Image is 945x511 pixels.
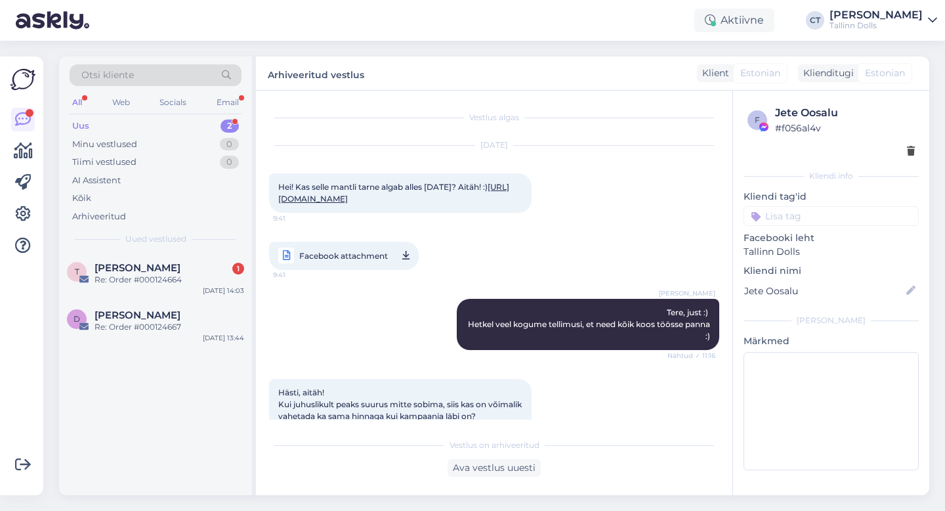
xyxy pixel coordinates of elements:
p: Facebooki leht [744,231,919,245]
span: Hästi, aitäh! Kui juhuslikult peaks suurus mitte sobima, siis kas on võimalik vahetada ka sama hi... [278,388,524,421]
span: Nähtud ✓ 11:16 [666,351,715,361]
p: Kliendi nimi [744,264,919,278]
input: Lisa tag [744,206,919,226]
div: [PERSON_NAME] [744,315,919,326]
span: Tere, just :) Hetkel veel kogume tellimusi, et need kõik koos töösse panna :) [468,307,712,341]
span: [PERSON_NAME] [659,288,715,298]
div: Klienditugi [798,66,854,80]
label: Arhiveeritud vestlus [268,64,364,82]
span: D [73,314,80,324]
a: [PERSON_NAME]Tallinn Dolls [829,10,937,31]
p: Märkmed [744,334,919,348]
div: CT [806,11,824,30]
span: Triin Tammai [94,262,180,274]
div: Ava vestlus uuesti [448,459,541,477]
div: # f056al4v [775,121,915,135]
div: Web [110,94,133,111]
div: Kliendi info [744,170,919,182]
div: Tiimi vestlused [72,156,136,169]
div: Aktiivne [694,9,774,32]
span: Estonian [740,66,780,80]
span: Hei! Kas selle mantli tarne algab alles [DATE]? Aitäh! :) [278,182,509,204]
p: Kliendi tag'id [744,190,919,204]
div: [DATE] [269,139,719,151]
span: Deily Tatar [94,309,180,321]
div: 0 [220,156,239,169]
span: f [755,115,760,125]
span: Estonian [865,66,905,80]
div: Jete Oosalu [775,105,915,121]
input: Lisa nimi [744,284,904,298]
div: Minu vestlused [72,138,137,151]
div: 0 [220,138,239,151]
span: T [75,267,79,277]
span: 9:41 [273,213,322,223]
span: Uued vestlused [125,233,186,245]
div: [DATE] 14:03 [203,286,244,296]
div: Email [214,94,241,111]
div: Socials [157,94,189,111]
div: [DATE] 13:44 [203,333,244,343]
div: Uus [72,120,89,133]
div: Arhiveeritud [72,210,126,223]
a: Facebook attachment9:41 [269,242,419,270]
div: 2 [220,120,239,133]
span: Facebook attachment [299,248,388,264]
div: Kõik [72,192,91,205]
div: 1 [232,263,244,275]
div: Klient [697,66,729,80]
span: Vestlus on arhiveeritud [450,439,539,451]
div: [PERSON_NAME] [829,10,923,20]
div: Re: Order #000124667 [94,321,244,333]
p: Tallinn Dolls [744,245,919,259]
span: Otsi kliente [81,68,134,82]
div: Tallinn Dolls [829,20,923,31]
img: Askly Logo [10,67,35,92]
div: Re: Order #000124664 [94,274,244,286]
span: 9:41 [273,267,322,283]
div: Vestlus algas [269,112,719,123]
div: AI Assistent [72,174,121,187]
div: All [70,94,85,111]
